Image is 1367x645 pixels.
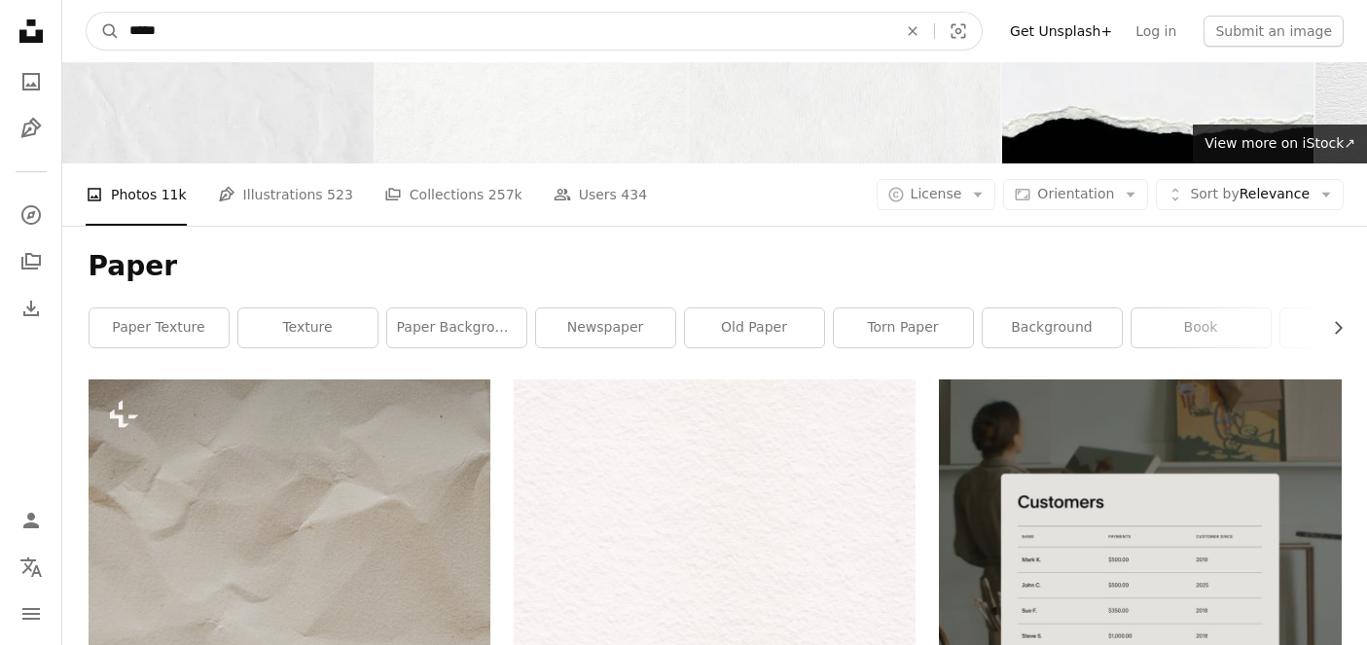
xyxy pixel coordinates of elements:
[488,184,522,205] span: 257k
[90,308,229,347] a: paper texture
[12,109,51,148] a: Illustrations
[12,501,51,540] a: Log in / Sign up
[935,13,982,50] button: Visual search
[998,16,1124,47] a: Get Unsplash+
[911,186,962,201] span: License
[12,289,51,328] a: Download History
[1193,125,1367,163] a: View more on iStock↗
[387,308,526,347] a: paper background
[1124,16,1188,47] a: Log in
[12,242,51,281] a: Collections
[218,163,353,226] a: Illustrations 523
[1156,179,1344,210] button: Sort byRelevance
[554,163,647,226] a: Users 434
[1190,185,1310,204] span: Relevance
[834,308,973,347] a: torn paper
[327,184,353,205] span: 523
[86,12,983,51] form: Find visuals sitewide
[1205,135,1355,151] span: View more on iStock ↗
[1132,308,1271,347] a: book
[536,308,675,347] a: newspaper
[12,548,51,587] button: Language
[384,163,522,226] a: Collections 257k
[621,184,647,205] span: 434
[12,62,51,101] a: Photos
[12,196,51,234] a: Explore
[891,13,934,50] button: Clear
[685,308,824,347] a: old paper
[1003,179,1148,210] button: Orientation
[877,179,996,210] button: License
[1204,16,1344,47] button: Submit an image
[983,308,1122,347] a: background
[89,249,1342,284] h1: Paper
[12,594,51,633] button: Menu
[12,12,51,54] a: Home — Unsplash
[1190,186,1239,201] span: Sort by
[1320,308,1342,347] button: scroll list to the right
[87,13,120,50] button: Search Unsplash
[238,308,378,347] a: texture
[1037,186,1114,201] span: Orientation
